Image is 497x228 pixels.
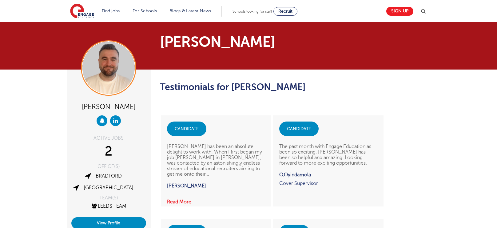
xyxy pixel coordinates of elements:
[278,9,292,14] span: Recruit
[71,195,146,200] div: TEAM(S)
[233,9,272,14] span: Schools looking for staff
[279,181,377,192] p: Cover Supervisor
[71,144,146,159] div: 2
[167,183,265,189] p: [PERSON_NAME]
[160,82,400,92] h2: Testimonials for [PERSON_NAME]
[84,185,133,190] a: [GEOGRAPHIC_DATA]
[96,173,122,179] a: Bradford
[70,4,94,19] img: Engage Education
[175,126,199,131] li: candidate
[273,7,297,16] a: Recruit
[279,172,377,178] p: O.Oyindamola
[287,126,311,131] li: candidate
[71,164,146,169] div: OFFICE(S)
[133,9,157,13] a: For Schools
[71,136,146,141] div: ACTIVE JOBS
[386,7,413,16] a: Sign up
[167,136,265,183] p: [PERSON_NAME] has been an absolute delight to work with! When I first began my job [PERSON_NAME] ...
[91,203,126,209] a: Leeds Team
[167,198,191,206] button: Read More
[102,9,120,13] a: Find jobs
[169,9,211,13] a: Blogs & Latest News
[279,136,377,172] p: The past month with Engage Education as been so exciting. [PERSON_NAME] has been so helpful and a...
[160,34,306,49] h1: [PERSON_NAME]
[71,100,146,112] div: [PERSON_NAME]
